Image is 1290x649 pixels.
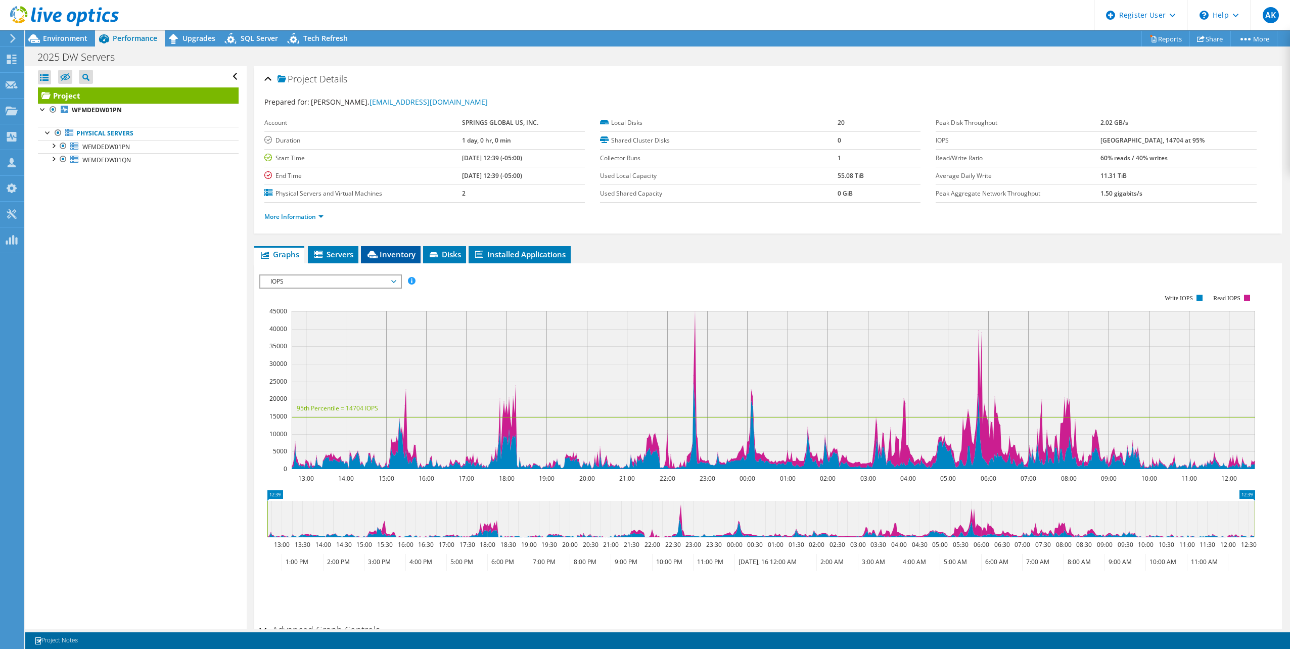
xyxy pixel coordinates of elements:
[313,249,353,259] span: Servers
[600,135,837,146] label: Shared Cluster Disks
[462,154,522,162] b: [DATE] 12:39 (-05:00)
[838,189,853,198] b: 0 GiB
[1014,540,1030,549] text: 07:00
[932,540,947,549] text: 05:00
[644,540,660,549] text: 22:00
[269,377,287,386] text: 25000
[418,540,433,549] text: 16:30
[27,634,85,647] a: Project Notes
[273,447,287,455] text: 5000
[1117,540,1133,549] text: 09:30
[38,140,239,153] a: WFMDEDW01PN
[1100,474,1116,483] text: 09:00
[838,118,845,127] b: 20
[973,540,989,549] text: 06:00
[1220,540,1235,549] text: 12:00
[1199,540,1215,549] text: 11:30
[319,73,347,85] span: Details
[739,474,755,483] text: 00:00
[269,430,287,438] text: 10000
[278,74,317,84] span: Project
[284,465,287,473] text: 0
[264,135,462,146] label: Duration
[1181,474,1196,483] text: 11:00
[1055,540,1071,549] text: 08:00
[294,540,310,549] text: 13:30
[38,153,239,166] a: WFMDEDW01QN
[377,540,392,549] text: 15:30
[619,474,634,483] text: 21:00
[113,33,157,43] span: Performance
[940,474,955,483] text: 05:00
[338,474,353,483] text: 14:00
[1137,540,1153,549] text: 10:00
[1020,474,1036,483] text: 07:00
[1189,31,1231,47] a: Share
[1230,31,1277,47] a: More
[273,540,289,549] text: 13:00
[600,153,837,163] label: Collector Runs
[264,212,324,221] a: More Information
[579,474,594,483] text: 20:00
[462,171,522,180] b: [DATE] 12:39 (-05:00)
[269,359,287,368] text: 30000
[726,540,742,549] text: 00:00
[1263,7,1279,23] span: AK
[1165,295,1193,302] text: Write IOPS
[562,540,577,549] text: 20:00
[850,540,865,549] text: 03:00
[303,33,348,43] span: Tech Refresh
[82,156,131,164] span: WFMDEDW01QN
[860,474,876,483] text: 03:00
[366,249,416,259] span: Inventory
[1035,540,1050,549] text: 07:30
[474,249,566,259] span: Installed Applications
[891,540,906,549] text: 04:00
[936,189,1100,199] label: Peak Aggregate Network Throughput
[1061,474,1076,483] text: 08:00
[665,540,680,549] text: 22:30
[521,540,536,549] text: 19:00
[1240,540,1256,549] text: 12:30
[980,474,996,483] text: 06:00
[397,540,413,549] text: 16:00
[298,474,313,483] text: 13:00
[538,474,554,483] text: 19:00
[1096,540,1112,549] text: 09:00
[1100,136,1205,145] b: [GEOGRAPHIC_DATA], 14704 at 95%
[418,474,434,483] text: 16:00
[1213,295,1240,302] text: Read IOPS
[788,540,804,549] text: 01:30
[462,136,511,145] b: 1 day, 0 hr, 0 min
[264,118,462,128] label: Account
[458,474,474,483] text: 17:00
[269,342,287,350] text: 35000
[269,307,287,315] text: 45000
[378,474,394,483] text: 15:00
[600,118,837,128] label: Local Disks
[269,412,287,421] text: 15000
[462,118,538,127] b: SPRINGS GLOBAL US, INC.
[541,540,557,549] text: 19:30
[72,106,122,114] b: WFMDEDW01PN
[829,540,845,549] text: 02:30
[1076,540,1091,549] text: 08:30
[315,540,331,549] text: 14:00
[500,540,516,549] text: 18:30
[38,87,239,104] a: Project
[269,324,287,333] text: 40000
[600,189,837,199] label: Used Shared Capacity
[1221,474,1236,483] text: 12:00
[356,540,372,549] text: 15:00
[747,540,762,549] text: 00:30
[264,171,462,181] label: End Time
[838,171,864,180] b: 55.08 TiB
[259,620,380,640] h2: Advanced Graph Controls
[182,33,215,43] span: Upgrades
[767,540,783,549] text: 01:00
[1200,11,1209,20] svg: \n
[936,135,1100,146] label: IOPS
[659,474,675,483] text: 22:00
[336,540,351,549] text: 14:30
[936,153,1100,163] label: Read/Write Ratio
